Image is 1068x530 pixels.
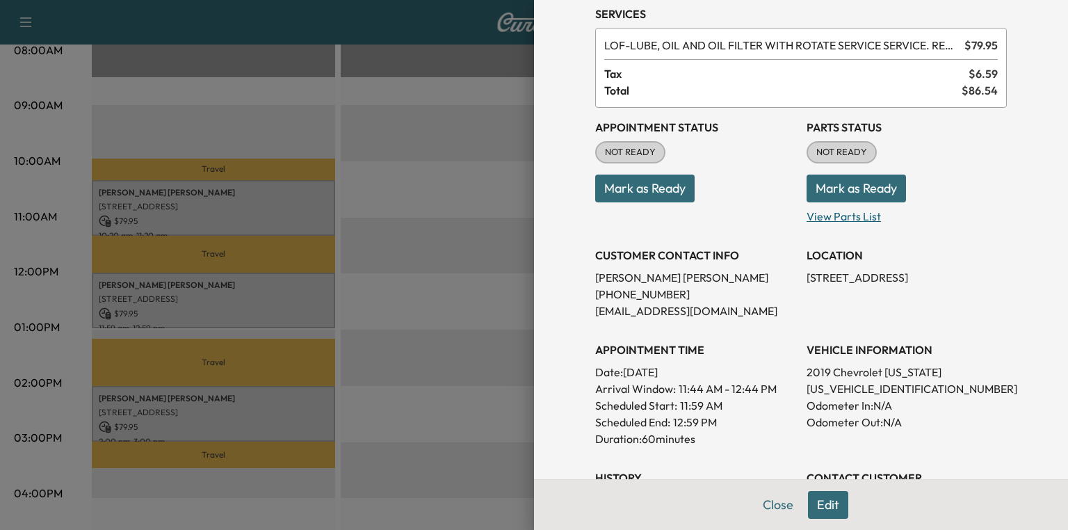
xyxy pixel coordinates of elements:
[595,342,795,358] h3: APPOINTMENT TIME
[595,380,795,397] p: Arrival Window:
[604,82,962,99] span: Total
[964,37,998,54] span: $ 79.95
[807,469,1007,486] h3: CONTACT CUSTOMER
[604,37,959,54] span: LUBE, OIL AND OIL FILTER WITH ROTATE SERVICE SERVICE. RESET OIL LIFE MONITOR. HAZARDOUS WASTE FEE...
[807,119,1007,136] h3: Parts Status
[808,491,848,519] button: Edit
[807,364,1007,380] p: 2019 Chevrolet [US_STATE]
[597,145,664,159] span: NOT READY
[807,202,1007,225] p: View Parts List
[595,397,677,414] p: Scheduled Start:
[807,380,1007,397] p: [US_VEHICLE_IDENTIFICATION_NUMBER]
[595,414,670,431] p: Scheduled End:
[969,65,998,82] span: $ 6.59
[595,469,795,486] h3: History
[808,145,875,159] span: NOT READY
[595,431,795,447] p: Duration: 60 minutes
[962,82,998,99] span: $ 86.54
[807,269,1007,286] p: [STREET_ADDRESS]
[807,414,1007,431] p: Odometer Out: N/A
[604,65,969,82] span: Tax
[595,6,1007,22] h3: Services
[807,247,1007,264] h3: LOCATION
[595,269,795,286] p: [PERSON_NAME] [PERSON_NAME]
[673,414,717,431] p: 12:59 PM
[595,286,795,303] p: [PHONE_NUMBER]
[754,491,802,519] button: Close
[595,364,795,380] p: Date: [DATE]
[807,175,906,202] button: Mark as Ready
[595,303,795,319] p: [EMAIL_ADDRESS][DOMAIN_NAME]
[679,380,777,397] span: 11:44 AM - 12:44 PM
[807,342,1007,358] h3: VEHICLE INFORMATION
[807,397,1007,414] p: Odometer In: N/A
[595,119,795,136] h3: Appointment Status
[595,247,795,264] h3: CUSTOMER CONTACT INFO
[680,397,722,414] p: 11:59 AM
[595,175,695,202] button: Mark as Ready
